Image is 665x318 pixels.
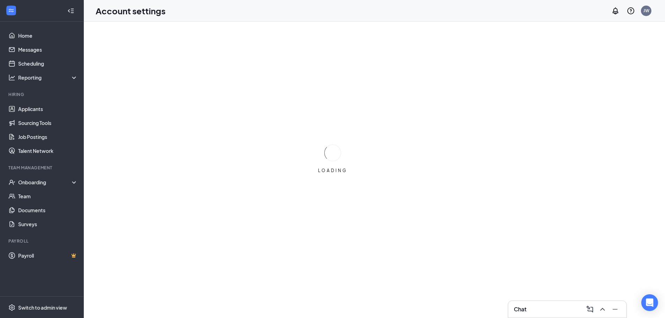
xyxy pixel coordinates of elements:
a: Job Postings [18,130,78,144]
a: PayrollCrown [18,249,78,262]
button: ComposeMessage [584,304,596,315]
a: Surveys [18,217,78,231]
a: Home [18,29,78,43]
div: LOADING [315,168,350,173]
svg: ChevronUp [598,305,607,313]
a: Sourcing Tools [18,116,78,130]
svg: UserCheck [8,179,15,186]
svg: Collapse [67,7,74,14]
div: Hiring [8,91,76,97]
svg: Notifications [611,7,620,15]
div: Team Management [8,165,76,171]
a: Team [18,189,78,203]
svg: WorkstreamLogo [8,7,15,14]
svg: Analysis [8,74,15,81]
svg: QuestionInfo [627,7,635,15]
div: JW [643,8,649,14]
svg: Settings [8,304,15,311]
button: ChevronUp [597,304,608,315]
a: Messages [18,43,78,57]
button: Minimize [609,304,621,315]
a: Applicants [18,102,78,116]
a: Talent Network [18,144,78,158]
svg: ComposeMessage [586,305,594,313]
div: Switch to admin view [18,304,67,311]
h3: Chat [514,305,526,313]
svg: Minimize [611,305,619,313]
a: Documents [18,203,78,217]
h1: Account settings [96,5,165,17]
div: Open Intercom Messenger [641,294,658,311]
div: Onboarding [18,179,72,186]
div: Payroll [8,238,76,244]
div: Reporting [18,74,78,81]
a: Scheduling [18,57,78,71]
